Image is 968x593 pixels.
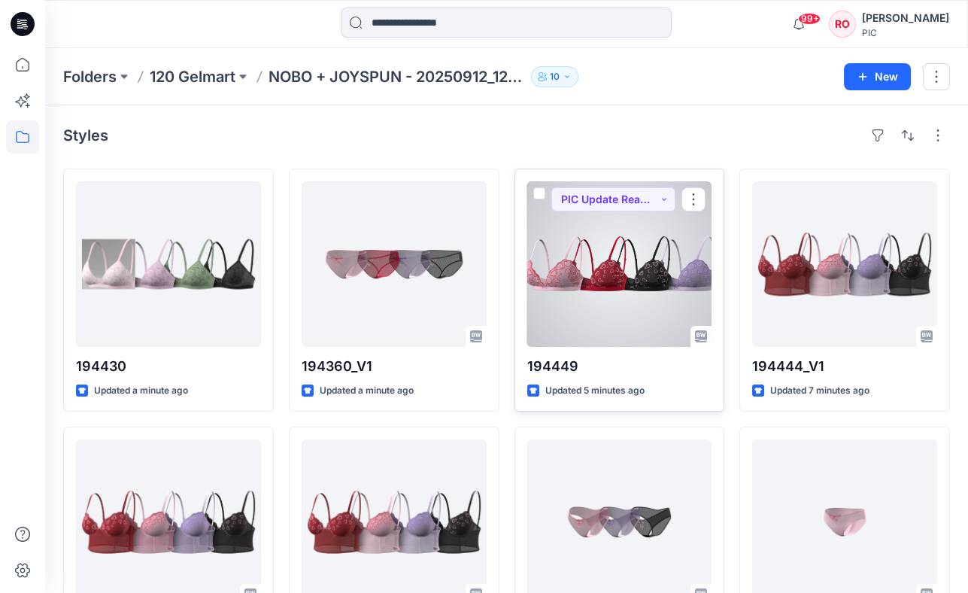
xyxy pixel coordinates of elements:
button: 10 [531,66,578,87]
div: PIC [862,27,949,38]
a: 194430 [76,181,261,347]
p: Updated a minute ago [320,383,414,399]
button: New [844,63,911,90]
a: 194360_V1 [302,181,487,347]
p: 194360_V1 [302,356,487,377]
p: Updated 5 minutes ago [545,383,645,399]
p: 194449 [527,356,712,377]
p: 194430 [76,356,261,377]
span: 99+ [798,13,821,25]
a: 194444_V1 [752,181,937,347]
p: 10 [550,68,560,85]
p: 194444_V1 [752,356,937,377]
a: 120 Gelmart [150,66,235,87]
a: 194449 [527,181,712,347]
p: NOBO + JOYSPUN - 20250912_120_GC [269,66,525,87]
p: Updated a minute ago [94,383,188,399]
div: RO [829,11,856,38]
p: Updated 7 minutes ago [770,383,869,399]
div: [PERSON_NAME] [862,9,949,27]
a: Folders [63,66,117,87]
h4: Styles [63,126,108,144]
